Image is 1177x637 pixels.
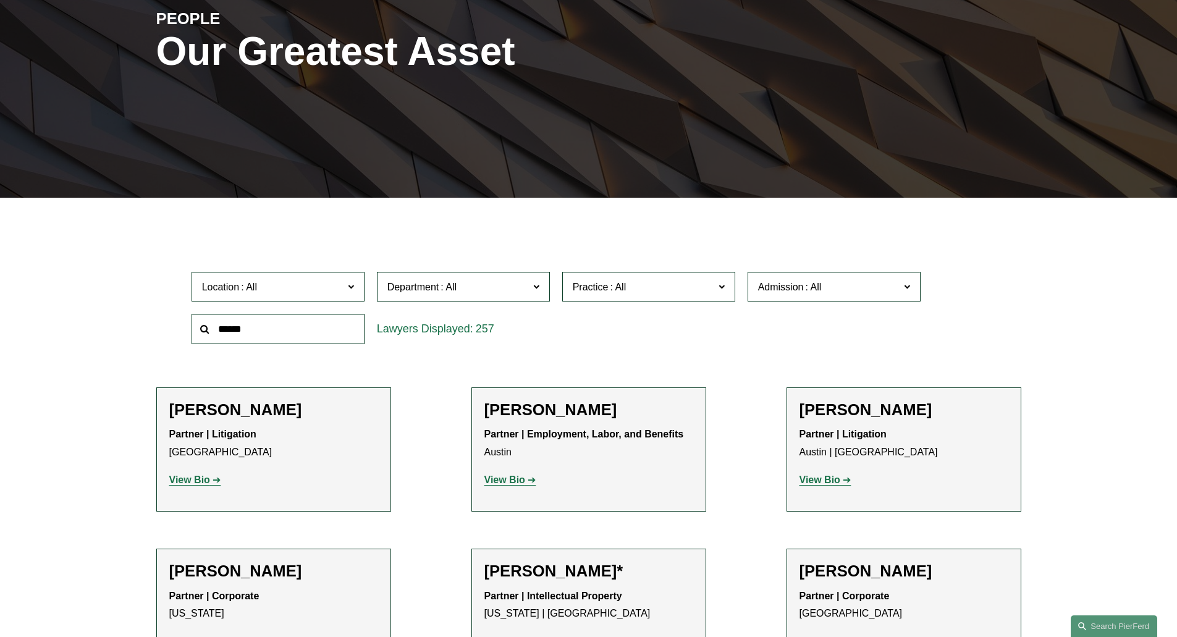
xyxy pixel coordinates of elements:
[484,475,536,485] a: View Bio
[484,588,693,623] p: [US_STATE] | [GEOGRAPHIC_DATA]
[169,475,210,485] strong: View Bio
[169,426,378,462] p: [GEOGRAPHIC_DATA]
[169,429,256,439] strong: Partner | Litigation
[799,426,1008,462] p: Austin | [GEOGRAPHIC_DATA]
[156,29,733,74] h1: Our Greatest Asset
[799,475,840,485] strong: View Bio
[799,562,1008,581] h2: [PERSON_NAME]
[156,9,373,28] h4: PEOPLE
[169,588,378,623] p: [US_STATE]
[484,426,693,462] p: Austin
[387,282,439,292] span: Department
[169,591,259,601] strong: Partner | Corporate
[799,588,1008,623] p: [GEOGRAPHIC_DATA]
[169,400,378,420] h2: [PERSON_NAME]
[484,475,525,485] strong: View Bio
[799,475,851,485] a: View Bio
[202,282,240,292] span: Location
[169,562,378,581] h2: [PERSON_NAME]
[799,429,887,439] strong: Partner | Litigation
[1071,615,1157,637] a: Search this site
[484,591,622,601] strong: Partner | Intellectual Property
[484,429,684,439] strong: Partner | Employment, Labor, and Benefits
[476,323,494,335] span: 257
[573,282,609,292] span: Practice
[799,400,1008,420] h2: [PERSON_NAME]
[799,591,890,601] strong: Partner | Corporate
[484,562,693,581] h2: [PERSON_NAME]*
[758,282,804,292] span: Admission
[484,400,693,420] h2: [PERSON_NAME]
[169,475,221,485] a: View Bio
